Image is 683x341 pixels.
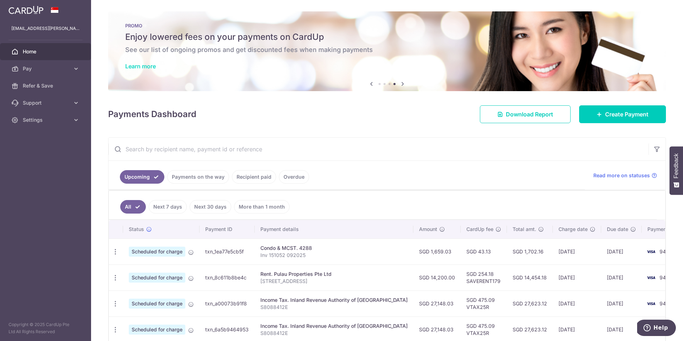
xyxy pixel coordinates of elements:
[260,252,408,259] p: Inv 151052 092025
[558,226,588,233] span: Charge date
[120,170,164,184] a: Upcoming
[167,170,229,184] a: Payments on the way
[260,245,408,252] div: Condo & MCST. 4288
[108,108,196,121] h4: Payments Dashboard
[513,226,536,233] span: Total amt.
[480,105,571,123] a: Download Report
[200,220,255,238] th: Payment ID
[413,238,461,264] td: SGD 1,659.03
[125,46,649,54] h6: See our list of ongoing promos and get discounted fees when making payments
[601,238,642,264] td: [DATE]
[234,200,290,214] a: More than 1 month
[669,146,683,195] button: Feedback - Show survey
[461,238,507,264] td: SGD 43.13
[125,63,156,70] a: Learn more
[660,300,672,306] span: 9408
[660,274,672,280] span: 9408
[553,290,601,316] td: [DATE]
[260,297,408,304] div: Income Tax. Inland Revenue Authority of [GEOGRAPHIC_DATA]
[255,220,413,238] th: Payment details
[129,247,185,257] span: Scheduled for charge
[260,322,408,330] div: Income Tax. Inland Revenue Authority of [GEOGRAPHIC_DATA]
[607,226,628,233] span: Due date
[260,304,408,311] p: S8088412E
[108,138,648,161] input: Search by recipient name, payment id or reference
[461,290,507,316] td: SGD 475.09 VTAX25R
[23,116,70,124] span: Settings
[129,325,185,335] span: Scheduled for charge
[120,200,146,214] a: All
[260,278,408,285] p: [STREET_ADDRESS]
[579,105,666,123] a: Create Payment
[593,172,650,179] span: Read more on statuses
[200,290,255,316] td: txn_a00073b91f8
[660,248,672,255] span: 9408
[129,273,185,283] span: Scheduled for charge
[200,264,255,290] td: txn_8c611b8be4c
[279,170,309,184] a: Overdue
[260,271,408,278] div: Rent. Pulau Properties Pte Ltd
[413,290,461,316] td: SGD 27,148.03
[461,264,507,290] td: SGD 254.18 SAVERENT179
[507,290,553,316] td: SGD 27,623.12
[108,11,666,91] img: Latest Promos banner
[507,238,553,264] td: SGD 1,702.16
[507,264,553,290] td: SGD 14,454.18
[644,273,658,282] img: Bank Card
[637,320,676,337] iframe: Opens a widget where you can find more information
[232,170,276,184] a: Recipient paid
[644,247,658,256] img: Bank Card
[23,99,70,106] span: Support
[190,200,231,214] a: Next 30 days
[553,264,601,290] td: [DATE]
[506,110,553,119] span: Download Report
[605,110,648,119] span: Create Payment
[129,226,144,233] span: Status
[149,200,187,214] a: Next 7 days
[125,23,649,28] p: PROMO
[23,48,70,55] span: Home
[419,226,437,233] span: Amount
[260,330,408,337] p: S8088412E
[129,299,185,309] span: Scheduled for charge
[23,82,70,89] span: Refer & Save
[125,31,649,43] h5: Enjoy lowered fees on your payments on CardUp
[553,238,601,264] td: [DATE]
[23,65,70,72] span: Pay
[601,290,642,316] td: [DATE]
[673,153,679,178] span: Feedback
[644,299,658,308] img: Bank Card
[466,226,493,233] span: CardUp fee
[9,6,43,14] img: CardUp
[593,172,657,179] a: Read more on statuses
[413,264,461,290] td: SGD 14,200.00
[11,25,80,32] p: [EMAIL_ADDRESS][PERSON_NAME][DOMAIN_NAME]
[601,264,642,290] td: [DATE]
[200,238,255,264] td: txn_1ea77e5cb5f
